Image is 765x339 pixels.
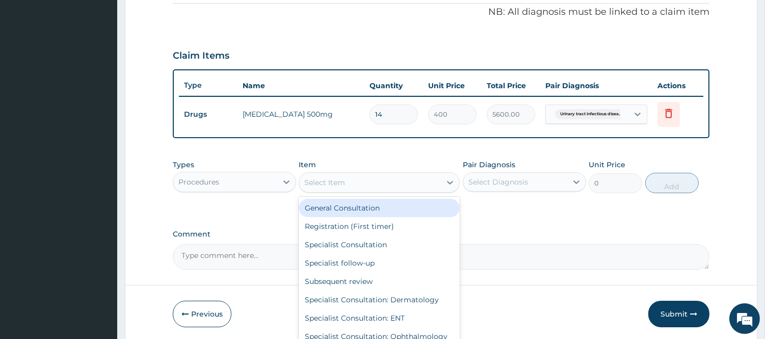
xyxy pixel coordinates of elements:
[53,57,171,70] div: Chat with us now
[423,75,482,96] th: Unit Price
[167,5,192,30] div: Minimize live chat window
[304,177,345,188] div: Select Item
[19,51,41,76] img: d_794563401_company_1708531726252_794563401
[540,75,652,96] th: Pair Diagnosis
[178,177,219,187] div: Procedures
[299,254,460,272] div: Specialist follow-up
[555,109,627,119] span: Urinary tract infectious disea...
[463,160,515,170] label: Pair Diagnosis
[5,228,194,264] textarea: Type your message and hit 'Enter'
[179,105,238,124] td: Drugs
[364,75,423,96] th: Quantity
[299,160,316,170] label: Item
[299,236,460,254] div: Specialist Consultation
[179,76,238,95] th: Type
[173,50,229,62] h3: Claim Items
[299,217,460,236] div: Registration (First timer)
[299,309,460,327] div: Specialist Consultation: ENT
[299,199,460,217] div: General Consultation
[238,75,364,96] th: Name
[299,291,460,309] div: Specialist Consultation: Dermatology
[482,75,540,96] th: Total Price
[173,6,709,19] p: NB: All diagnosis must be linked to a claim item
[648,301,709,327] button: Submit
[299,272,460,291] div: Subsequent review
[468,177,528,187] div: Select Diagnosis
[589,160,625,170] label: Unit Price
[652,75,703,96] th: Actions
[59,103,141,206] span: We're online!
[645,173,699,193] button: Add
[173,230,709,239] label: Comment
[238,104,364,124] td: [MEDICAL_DATA] 500mg
[173,301,231,327] button: Previous
[173,161,194,169] label: Types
